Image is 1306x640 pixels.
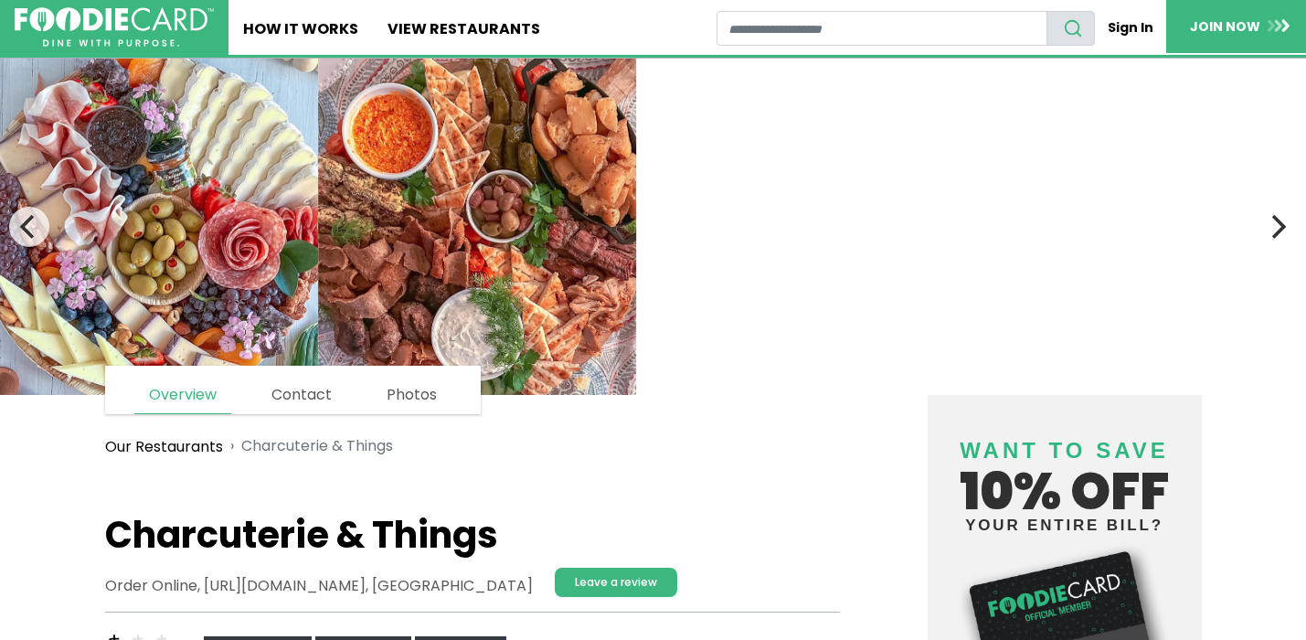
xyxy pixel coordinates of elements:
nav: breadcrumb [105,424,840,469]
a: Contact [257,377,346,413]
a: Sign In [1095,11,1166,45]
li: Charcuterie & Things [223,435,393,458]
button: search [1046,11,1095,46]
address: Order Online, [URL][DOMAIN_NAME], [GEOGRAPHIC_DATA] [105,575,533,597]
nav: page links [105,366,481,414]
h1: Charcuterie & Things [105,513,840,557]
span: Want to save [960,438,1168,463]
button: Next [1257,207,1297,247]
button: Previous [9,207,49,247]
h4: 10% off [942,415,1187,533]
a: Overview [134,377,231,414]
img: FoodieCard; Eat, Drink, Save, Donate [15,7,214,48]
input: restaurant search [717,11,1047,46]
small: your entire bill? [942,517,1187,533]
a: Photos [372,377,451,413]
a: Leave a review [555,568,677,597]
a: Our Restaurants [105,436,223,458]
